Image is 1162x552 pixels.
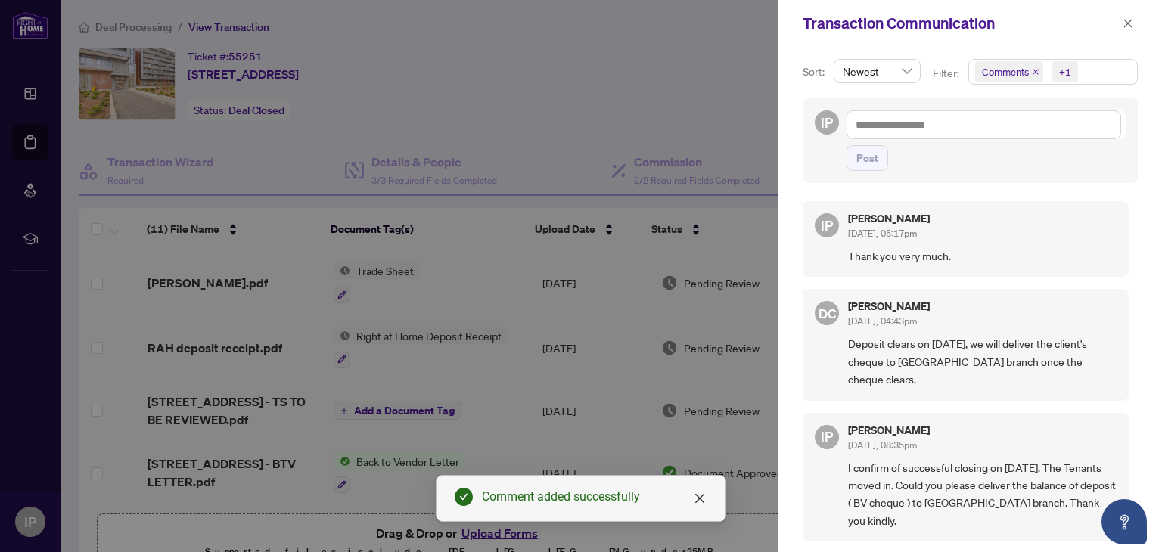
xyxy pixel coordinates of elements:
span: Newest [843,60,912,82]
p: Filter: [933,65,962,82]
button: Post [847,145,888,171]
span: IP [821,112,833,133]
h5: [PERSON_NAME] [848,425,930,436]
div: Transaction Communication [803,12,1118,35]
h5: [PERSON_NAME] [848,213,930,224]
span: IP [821,426,833,447]
span: Thank you very much. [848,247,1117,265]
span: close [694,492,706,504]
span: Comments [975,61,1043,82]
span: Deposit clears on [DATE], we will deliver the client's cheque to [GEOGRAPHIC_DATA] branch once th... [848,335,1117,388]
p: Sort: [803,64,828,80]
span: check-circle [455,488,473,506]
span: [DATE], 04:43pm [848,315,917,327]
a: Close [691,490,708,507]
span: close [1032,68,1039,76]
span: IP [821,215,833,236]
span: DC [818,303,836,324]
button: Open asap [1101,499,1147,544]
span: [DATE], 05:17pm [848,228,917,239]
span: Comments [982,64,1029,79]
div: +1 [1059,64,1071,79]
div: Comment added successfully [482,488,707,506]
span: [DATE], 08:35pm [848,439,917,451]
h5: [PERSON_NAME] [848,301,930,312]
span: close [1123,18,1133,29]
span: I confirm of successful closing on [DATE]. The Tenants moved in. Could you please deliver the bal... [848,459,1117,530]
